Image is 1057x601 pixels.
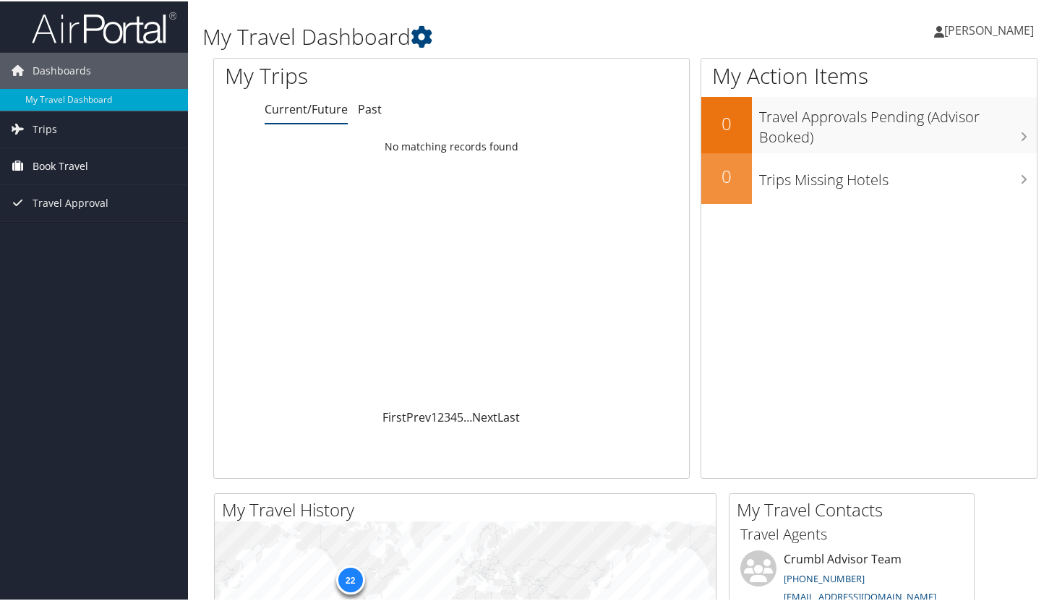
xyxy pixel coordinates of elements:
[222,496,716,521] h2: My Travel History
[701,59,1037,90] h1: My Action Items
[701,163,752,187] h2: 0
[784,571,865,584] a: [PHONE_NUMBER]
[759,161,1037,189] h3: Trips Missing Hotels
[406,408,431,424] a: Prev
[944,21,1034,37] span: [PERSON_NAME]
[33,184,108,220] span: Travel Approval
[737,496,974,521] h2: My Travel Contacts
[437,408,444,424] a: 2
[934,7,1048,51] a: [PERSON_NAME]
[472,408,497,424] a: Next
[431,408,437,424] a: 1
[444,408,450,424] a: 3
[382,408,406,424] a: First
[265,100,348,116] a: Current/Future
[335,564,364,593] div: 22
[33,147,88,183] span: Book Travel
[450,408,457,424] a: 4
[701,110,752,135] h2: 0
[358,100,382,116] a: Past
[214,132,689,158] td: No matching records found
[463,408,472,424] span: …
[32,9,176,43] img: airportal-logo.png
[759,98,1037,146] h3: Travel Approvals Pending (Advisor Booked)
[740,523,963,543] h3: Travel Agents
[701,152,1037,203] a: 0Trips Missing Hotels
[701,95,1037,151] a: 0Travel Approvals Pending (Advisor Booked)
[33,51,91,88] span: Dashboards
[457,408,463,424] a: 5
[497,408,520,424] a: Last
[202,20,766,51] h1: My Travel Dashboard
[225,59,480,90] h1: My Trips
[33,110,57,146] span: Trips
